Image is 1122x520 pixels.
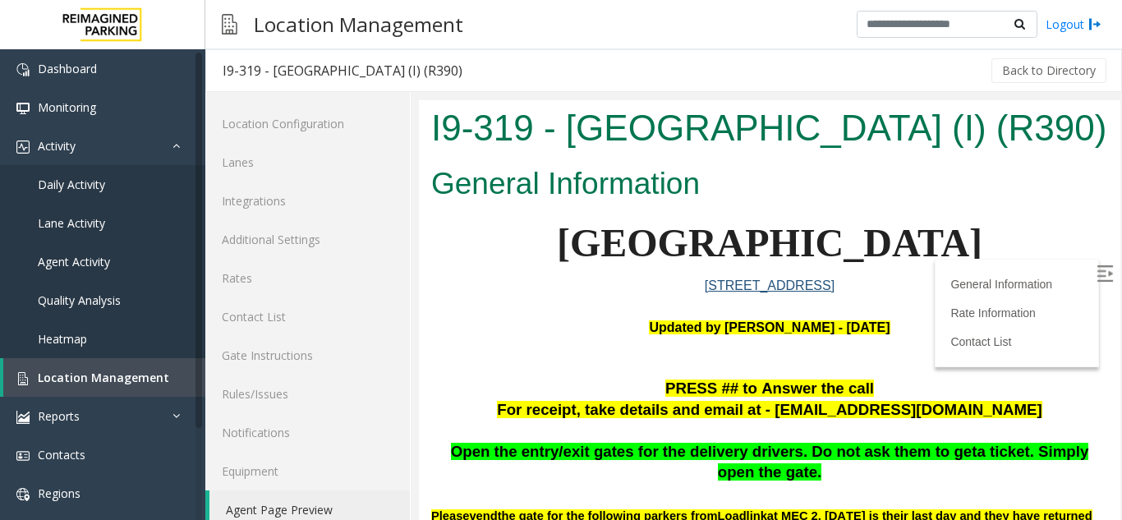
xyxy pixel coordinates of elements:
h3: Location Management [246,4,471,44]
span: Agent Activity [38,254,110,269]
a: Rates [205,259,410,297]
img: 'icon' [16,488,30,501]
img: 'icon' [16,63,30,76]
a: Location Management [3,358,205,397]
span: Monitoring [38,99,96,115]
a: Lanes [205,143,410,182]
a: Location Configuration [205,104,410,143]
a: Rules/Issues [205,375,410,413]
span: vend [50,409,78,423]
button: Back to Directory [991,58,1106,83]
div: I9-319 - [GEOGRAPHIC_DATA] (I) (R390) [223,60,462,81]
span: Heatmap [38,331,87,347]
img: 'icon' [16,449,30,462]
span: Dashboard [38,61,97,76]
a: Contact List [205,297,410,336]
span: Lane Activity [38,215,105,231]
a: Equipment [205,452,410,490]
a: Rate Information [531,206,617,219]
span: the gate for the following parkers from [79,409,299,422]
a: Notifications [205,413,410,452]
img: 'icon' [16,411,30,424]
img: pageIcon [222,4,237,44]
h1: I9-319 - [GEOGRAPHIC_DATA] (I) (R390) [12,2,689,53]
span: Please [12,409,50,422]
a: Logout [1046,16,1101,33]
a: Gate Instructions [205,336,410,375]
span: Regions [38,485,80,501]
img: logout [1088,16,1101,33]
a: Additional Settings [205,220,410,259]
img: Open/Close Sidebar Menu [678,165,694,182]
span: Location Management [38,370,169,385]
span: [GEOGRAPHIC_DATA] [138,121,563,164]
span: Open the entry/exit gates for the delivery drivers. Do not ask them to get [32,343,559,360]
img: 'icon' [16,102,30,115]
a: Contact List [531,235,592,248]
span: Activity [38,138,76,154]
span: Contacts [38,447,85,462]
img: 'icon' [16,140,30,154]
h2: General Information [12,62,689,105]
a: Integrations [205,182,410,220]
span: For receipt, take details and email at - [EMAIL_ADDRESS][DOMAIN_NAME] [78,301,623,318]
span: Daily Activity [38,177,105,192]
img: 'icon' [16,372,30,385]
span: PRESS ## to Answer the call [246,279,455,297]
span: Reports [38,408,80,424]
a: General Information [531,177,633,191]
a: [STREET_ADDRESS] [286,178,416,192]
span: Quality Analysis [38,292,121,308]
span: at MEC 2. [DATE] is their last day and they have returned their transponders. [12,409,674,444]
b: Updated by [PERSON_NAME] - [DATE] [230,220,471,234]
span: Loadlink [299,409,348,423]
